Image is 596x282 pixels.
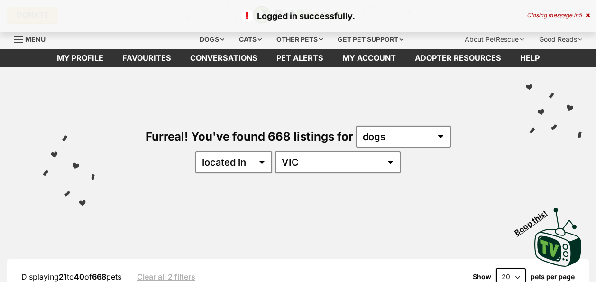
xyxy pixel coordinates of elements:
[578,11,582,19] span: 5
[473,273,491,281] span: Show
[232,30,268,49] div: Cats
[113,49,181,67] a: Favourites
[532,30,589,49] div: Good Reads
[531,273,575,281] label: pets per page
[9,9,587,22] p: Logged in successfully.
[333,49,405,67] a: My account
[527,12,590,19] div: Closing message in
[267,49,333,67] a: Pet alerts
[92,272,106,282] strong: 668
[59,272,67,282] strong: 21
[47,49,113,67] a: My profile
[146,130,353,143] span: Furreal! You've found 668 listings for
[21,272,121,282] span: Displaying to of pets
[137,273,195,281] a: Clear all 2 filters
[458,30,531,49] div: About PetRescue
[74,272,84,282] strong: 40
[534,208,582,267] img: PetRescue TV logo
[331,30,410,49] div: Get pet support
[181,49,267,67] a: conversations
[534,199,582,269] a: Boop this!
[25,35,46,43] span: Menu
[513,203,557,237] span: Boop this!
[270,30,330,49] div: Other pets
[511,49,549,67] a: Help
[14,30,52,47] a: Menu
[405,49,511,67] a: Adopter resources
[193,30,231,49] div: Dogs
